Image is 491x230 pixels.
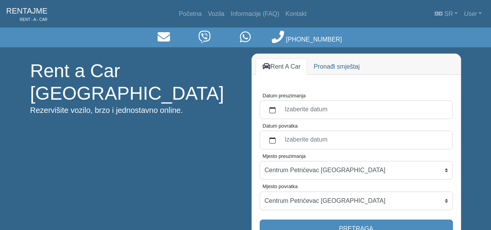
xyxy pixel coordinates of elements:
[269,107,276,113] svg: calendar
[176,6,205,22] a: Početna
[30,104,240,116] p: Rezervišite vozilo, brzo i jednostavno online.
[286,36,342,43] span: [PHONE_NUMBER]
[283,6,310,22] a: Kontakt
[6,17,47,22] span: RENT - A - CAR
[263,152,306,160] label: Mjesto preuzimanja
[263,92,306,99] label: Datum preuzimanja
[307,59,366,75] a: Pronađi smještaj
[280,133,448,147] label: Izaberite datum
[265,103,280,117] button: calendar
[461,6,485,22] a: User
[432,6,461,22] a: sr
[256,59,307,75] a: Rent A Car
[6,3,47,24] a: RENTAJMERENT - A - CAR
[265,133,280,147] button: calendar
[444,10,453,17] span: sr
[227,6,282,22] a: Informacije (FAQ)
[272,36,342,43] a: [PHONE_NUMBER]
[263,183,298,190] label: Mjesto povratka
[263,122,298,130] label: Datum povratka
[205,6,228,22] a: Vozila
[30,60,240,104] h1: Rent a Car [GEOGRAPHIC_DATA]
[280,103,448,117] label: Izaberite datum
[464,10,477,17] em: User
[269,137,276,144] svg: calendar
